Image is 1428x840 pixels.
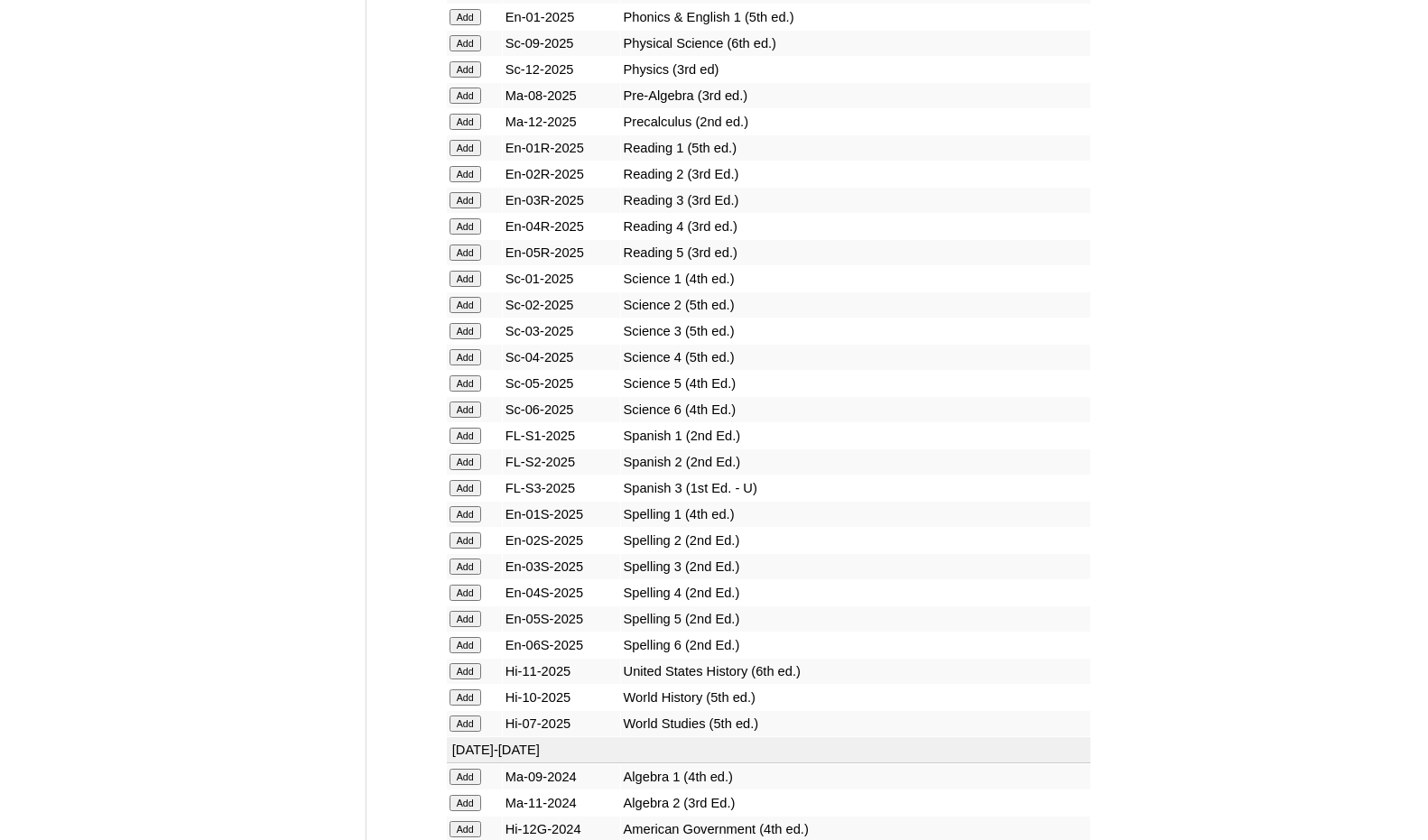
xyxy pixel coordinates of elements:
td: En-02R-2025 [503,162,620,187]
td: Hi-07-2025 [503,711,620,736]
td: Sc-09-2025 [503,31,620,56]
td: World Studies (5th ed.) [621,711,1090,736]
input: Add [450,532,481,549]
input: Add [450,715,481,732]
td: Reading 2 (3rd Ed.) [621,162,1090,187]
td: En-03R-2025 [503,188,620,213]
td: Sc-06-2025 [503,397,620,422]
input: Add [450,323,481,339]
input: Add [450,114,481,130]
input: Add [450,663,481,679]
input: Add [450,821,481,837]
input: Add [450,689,481,706]
td: World History (5th ed.) [621,685,1090,710]
td: Precalculus (2nd ed.) [621,109,1090,134]
input: Add [450,9,481,25]
td: Science 5 (4th Ed.) [621,371,1090,396]
td: FL-S3-2025 [503,475,620,501]
input: Add [450,218,481,235]
input: Add [450,271,481,287]
td: Hi-11-2025 [503,659,620,684]
input: Add [450,585,481,601]
input: Add [450,35,481,51]
td: Hi-10-2025 [503,685,620,710]
td: Sc-01-2025 [503,266,620,291]
td: Ma-11-2024 [503,790,620,816]
input: Add [450,480,481,496]
td: En-04S-2025 [503,580,620,605]
td: Science 3 (5th ed.) [621,318,1090,344]
input: Add [450,428,481,444]
input: Add [450,402,481,418]
input: Add [450,297,481,313]
input: Add [450,245,481,261]
td: Spelling 4 (2nd Ed.) [621,580,1090,605]
td: Ma-09-2024 [503,764,620,789]
td: Spanish 2 (2nd Ed.) [621,449,1090,475]
td: En-01S-2025 [503,502,620,527]
td: FL-S2-2025 [503,449,620,475]
td: Spelling 6 (2nd Ed.) [621,632,1090,658]
input: Add [450,166,481,182]
td: Phonics & English 1 (5th ed.) [621,5,1090,30]
input: Add [450,192,481,208]
td: En-04R-2025 [503,214,620,239]
td: FL-S1-2025 [503,423,620,448]
td: Reading 5 (3rd ed.) [621,240,1090,265]
td: [DATE]-[DATE] [447,737,1090,764]
td: Reading 4 (3rd ed.) [621,214,1090,239]
input: Add [450,454,481,470]
td: Ma-12-2025 [503,109,620,134]
td: Algebra 2 (3rd Ed.) [621,790,1090,816]
td: Sc-12-2025 [503,57,620,82]
input: Add [450,611,481,627]
input: Add [450,140,481,156]
td: Science 1 (4th ed.) [621,266,1090,291]
td: Reading 1 (5th ed.) [621,135,1090,161]
input: Add [450,61,481,78]
input: Add [450,769,481,785]
td: En-06S-2025 [503,632,620,658]
td: Ma-08-2025 [503,83,620,108]
td: Physical Science (6th ed.) [621,31,1090,56]
td: Physics (3rd ed) [621,57,1090,82]
input: Add [450,506,481,522]
td: Spelling 3 (2nd Ed.) [621,554,1090,579]
input: Add [450,637,481,653]
td: Spelling 2 (2nd Ed.) [621,528,1090,553]
td: Sc-04-2025 [503,345,620,370]
td: Spanish 3 (1st Ed. - U) [621,475,1090,501]
td: Sc-03-2025 [503,318,620,344]
td: En-05R-2025 [503,240,620,265]
td: En-01R-2025 [503,135,620,161]
td: Spelling 5 (2nd Ed.) [621,606,1090,632]
input: Add [450,349,481,365]
input: Add [450,558,481,575]
td: Science 2 (5th ed.) [621,292,1090,318]
td: United States History (6th ed.) [621,659,1090,684]
td: Science 4 (5th ed.) [621,345,1090,370]
td: Reading 3 (3rd Ed.) [621,188,1090,213]
input: Add [450,375,481,392]
td: En-03S-2025 [503,554,620,579]
td: Pre-Algebra (3rd ed.) [621,83,1090,108]
input: Add [450,795,481,811]
td: Spanish 1 (2nd Ed.) [621,423,1090,448]
td: Science 6 (4th Ed.) [621,397,1090,422]
td: Spelling 1 (4th ed.) [621,502,1090,527]
td: En-01-2025 [503,5,620,30]
td: Sc-02-2025 [503,292,620,318]
td: Algebra 1 (4th ed.) [621,764,1090,789]
td: En-05S-2025 [503,606,620,632]
td: En-02S-2025 [503,528,620,553]
input: Add [450,88,481,104]
td: Sc-05-2025 [503,371,620,396]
